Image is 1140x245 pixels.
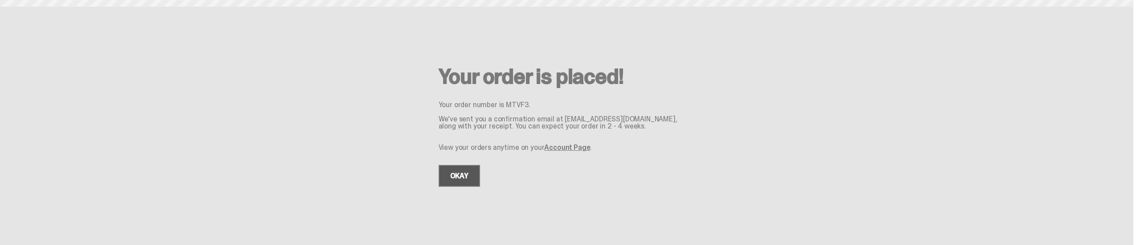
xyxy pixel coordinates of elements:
a: Account Page [544,143,590,152]
a: OKAY [439,165,480,187]
h2: Your order is placed! [439,66,695,87]
p: View your orders anytime on your . [439,144,695,151]
p: Your order number is MTVF3. [439,101,695,108]
p: We've sent you a confirmation email at [EMAIL_ADDRESS][DOMAIN_NAME], along with your receipt. You... [439,116,695,130]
